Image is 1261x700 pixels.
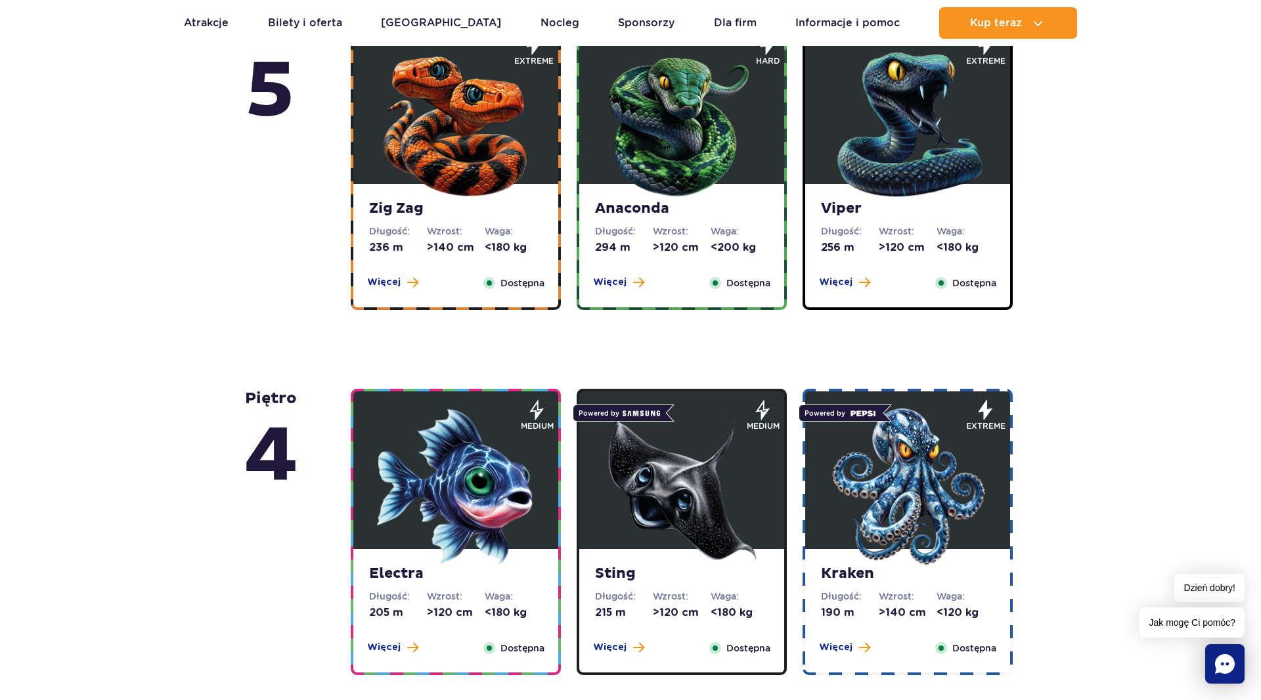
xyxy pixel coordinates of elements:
[799,405,883,422] span: Powered by
[367,276,418,289] button: Więcej
[369,565,542,583] strong: Electra
[711,605,768,620] dd: <180 kg
[747,420,780,432] span: medium
[952,276,996,290] span: Dostępna
[1139,607,1245,638] span: Jak mogę Ci pomóc?
[573,405,666,422] span: Powered by
[369,240,427,255] dd: 236 m
[244,408,298,506] span: 4
[427,605,485,620] dd: >120 cm
[595,240,653,255] dd: 294 m
[367,276,401,289] span: Więcej
[756,55,780,67] span: hard
[937,225,994,238] dt: Waga:
[369,225,427,238] dt: Długość:
[268,7,342,39] a: Bilety i oferta
[595,565,768,583] strong: Sting
[603,408,761,565] img: 683e9dd6f19b1268161416.png
[593,276,627,289] span: Więcej
[427,240,485,255] dd: >140 cm
[500,276,544,290] span: Dostępna
[1205,644,1245,684] div: Chat
[966,55,1006,67] span: extreme
[595,225,653,238] dt: Długość:
[521,420,554,432] span: medium
[595,200,768,218] strong: Anaconda
[937,240,994,255] dd: <180 kg
[819,276,870,289] button: Więcej
[711,240,768,255] dd: <200 kg
[653,225,711,238] dt: Wzrost:
[485,590,542,603] dt: Waga:
[970,17,1022,29] span: Kup teraz
[879,240,937,255] dd: >120 cm
[593,641,644,654] button: Więcej
[500,641,544,655] span: Dostępna
[367,641,401,654] span: Więcej
[952,641,996,655] span: Dostępna
[618,7,675,39] a: Sponsorzy
[367,641,418,654] button: Więcej
[937,590,994,603] dt: Waga:
[485,225,542,238] dt: Waga:
[819,276,852,289] span: Więcej
[653,605,711,620] dd: >120 cm
[1174,574,1245,602] span: Dzień dobry!
[795,7,900,39] a: Informacje i pomoc
[593,641,627,654] span: Więcej
[819,641,870,654] button: Więcej
[726,276,770,290] span: Dostępna
[821,605,879,620] dd: 190 m
[485,240,542,255] dd: <180 kg
[879,605,937,620] dd: >140 cm
[184,7,229,39] a: Atrakcje
[595,590,653,603] dt: Długość:
[821,200,994,218] strong: Viper
[653,590,711,603] dt: Wzrost:
[541,7,579,39] a: Nocleg
[485,605,542,620] dd: <180 kg
[939,7,1077,39] button: Kup teraz
[427,590,485,603] dt: Wzrost:
[381,7,501,39] a: [GEOGRAPHIC_DATA]
[514,55,554,67] span: extreme
[369,200,542,218] strong: Zig Zag
[369,605,427,620] dd: 205 m
[244,43,296,141] span: 5
[244,24,296,141] strong: piętro
[711,225,768,238] dt: Waga:
[593,276,644,289] button: Więcej
[603,43,761,200] img: 683e9d7f6dccb324111516.png
[244,389,298,506] strong: piętro
[653,240,711,255] dd: >120 cm
[821,240,879,255] dd: 256 m
[879,225,937,238] dt: Wzrost:
[829,408,986,565] img: 683e9df96f1c7957131151.png
[966,420,1006,432] span: extreme
[595,605,653,620] dd: 215 m
[829,43,986,200] img: 683e9da1f380d703171350.png
[369,590,427,603] dt: Długość:
[377,43,535,200] img: 683e9d18e24cb188547945.png
[711,590,768,603] dt: Waga:
[879,590,937,603] dt: Wzrost:
[726,641,770,655] span: Dostępna
[819,641,852,654] span: Więcej
[821,225,879,238] dt: Długość:
[377,408,535,565] img: 683e9dc030483830179588.png
[714,7,757,39] a: Dla firm
[821,590,879,603] dt: Długość:
[937,605,994,620] dd: <120 kg
[427,225,485,238] dt: Wzrost:
[821,565,994,583] strong: Kraken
